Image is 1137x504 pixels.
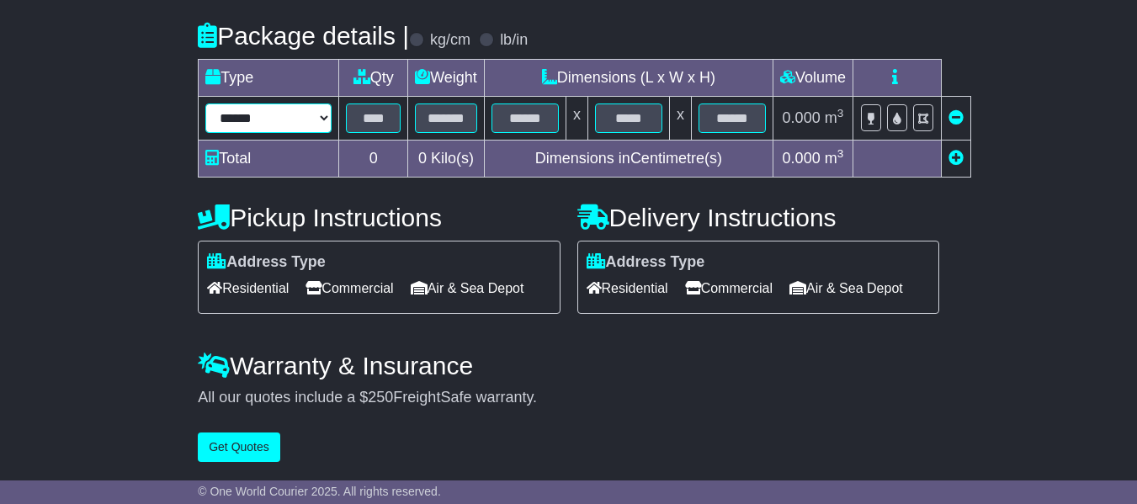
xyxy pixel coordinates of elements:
[198,432,280,462] button: Get Quotes
[685,275,773,301] span: Commercial
[339,59,408,96] td: Qty
[484,59,773,96] td: Dimensions (L x W x H)
[207,275,289,301] span: Residential
[484,140,773,177] td: Dimensions in Centimetre(s)
[948,109,964,126] a: Remove this item
[199,59,339,96] td: Type
[783,109,821,126] span: 0.000
[368,389,393,406] span: 250
[789,275,903,301] span: Air & Sea Depot
[783,150,821,167] span: 0.000
[408,59,485,96] td: Weight
[408,140,485,177] td: Kilo(s)
[837,147,844,160] sup: 3
[500,31,528,50] label: lb/in
[198,352,939,379] h4: Warranty & Insurance
[430,31,470,50] label: kg/cm
[587,253,705,272] label: Address Type
[825,109,844,126] span: m
[587,275,668,301] span: Residential
[198,204,560,231] h4: Pickup Instructions
[199,140,339,177] td: Total
[411,275,524,301] span: Air & Sea Depot
[418,150,427,167] span: 0
[198,22,409,50] h4: Package details |
[773,59,853,96] td: Volume
[207,253,326,272] label: Address Type
[837,107,844,119] sup: 3
[948,150,964,167] a: Add new item
[339,140,408,177] td: 0
[306,275,393,301] span: Commercial
[198,485,441,498] span: © One World Courier 2025. All rights reserved.
[577,204,939,231] h4: Delivery Instructions
[566,96,587,140] td: x
[825,150,844,167] span: m
[669,96,691,140] td: x
[198,389,939,407] div: All our quotes include a $ FreightSafe warranty.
